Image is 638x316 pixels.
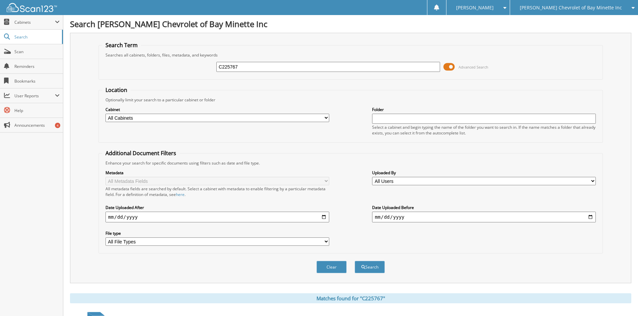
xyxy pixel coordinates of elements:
input: end [372,212,596,222]
span: Scan [14,49,60,55]
label: Folder [372,107,596,112]
a: here [176,192,185,197]
span: User Reports [14,93,55,99]
span: Help [14,108,60,113]
input: start [105,212,329,222]
div: 4 [55,123,60,128]
label: File type [105,230,329,236]
span: Bookmarks [14,78,60,84]
label: Date Uploaded Before [372,205,596,210]
span: Reminders [14,64,60,69]
span: Search [14,34,59,40]
div: Matches found for "C225767" [70,293,631,303]
span: [PERSON_NAME] Chevrolet of Bay Minette Inc [520,6,622,10]
img: scan123-logo-white.svg [7,3,57,12]
span: [PERSON_NAME] [456,6,494,10]
legend: Search Term [102,41,141,49]
button: Search [355,261,385,273]
span: Announcements [14,122,60,128]
div: Optionally limit your search to a particular cabinet or folder [102,97,599,103]
label: Cabinet [105,107,329,112]
div: All metadata fields are searched by default. Select a cabinet with metadata to enable filtering b... [105,186,329,197]
h1: Search [PERSON_NAME] Chevrolet of Bay Minette Inc [70,18,631,29]
legend: Location [102,86,131,94]
div: Select a cabinet and begin typing the name of the folder you want to search in. If the name match... [372,124,596,136]
legend: Additional Document Filters [102,149,180,157]
span: Advanced Search [458,65,488,70]
label: Metadata [105,170,329,176]
button: Clear [316,261,347,273]
label: Uploaded By [372,170,596,176]
div: Searches all cabinets, folders, files, metadata, and keywords [102,52,599,58]
div: Enhance your search for specific documents using filters such as date and file type. [102,160,599,166]
span: Cabinets [14,19,55,25]
label: Date Uploaded After [105,205,329,210]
